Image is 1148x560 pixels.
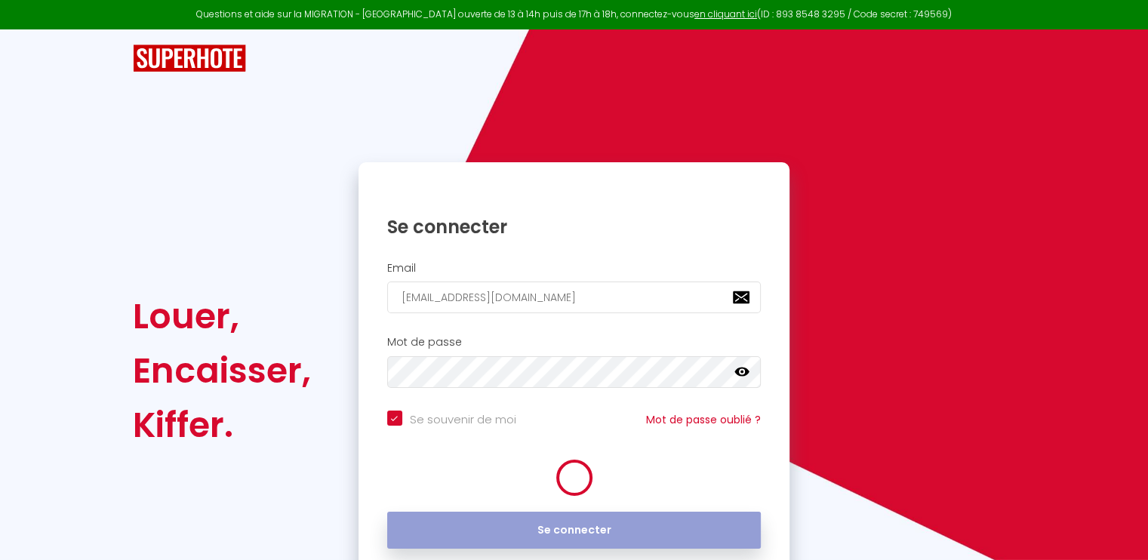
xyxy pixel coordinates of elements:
h2: Email [387,262,762,275]
button: Se connecter [387,512,762,549]
a: Mot de passe oublié ? [646,412,761,427]
h1: Se connecter [387,215,762,238]
div: Louer, [133,289,311,343]
input: Ton Email [387,282,762,313]
a: en cliquant ici [694,8,757,20]
h2: Mot de passe [387,336,762,349]
div: Encaisser, [133,343,311,398]
img: SuperHote logo [133,45,246,72]
div: Kiffer. [133,398,311,452]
